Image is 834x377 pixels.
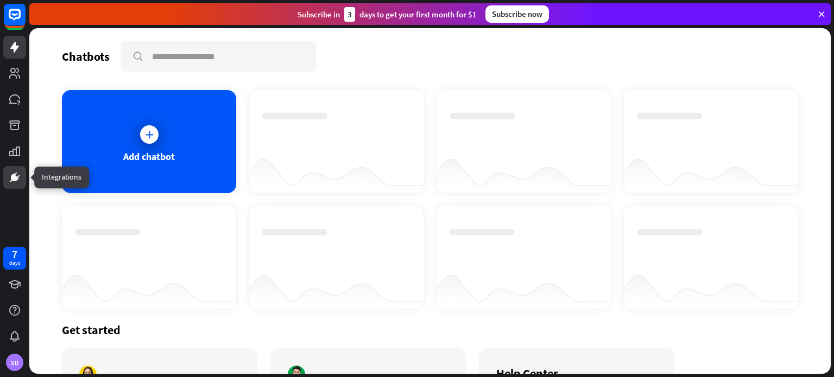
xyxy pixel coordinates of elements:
div: 7 [12,250,17,259]
div: SD [6,354,23,371]
div: Chatbots [62,49,110,64]
div: Subscribe now [485,5,549,23]
a: 7 days [3,247,26,270]
div: Add chatbot [123,150,175,163]
button: Open LiveChat chat widget [9,4,41,37]
div: Subscribe in days to get your first month for $1 [298,7,477,22]
div: days [9,259,20,267]
div: Get started [62,322,798,337]
div: 3 [344,7,355,22]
